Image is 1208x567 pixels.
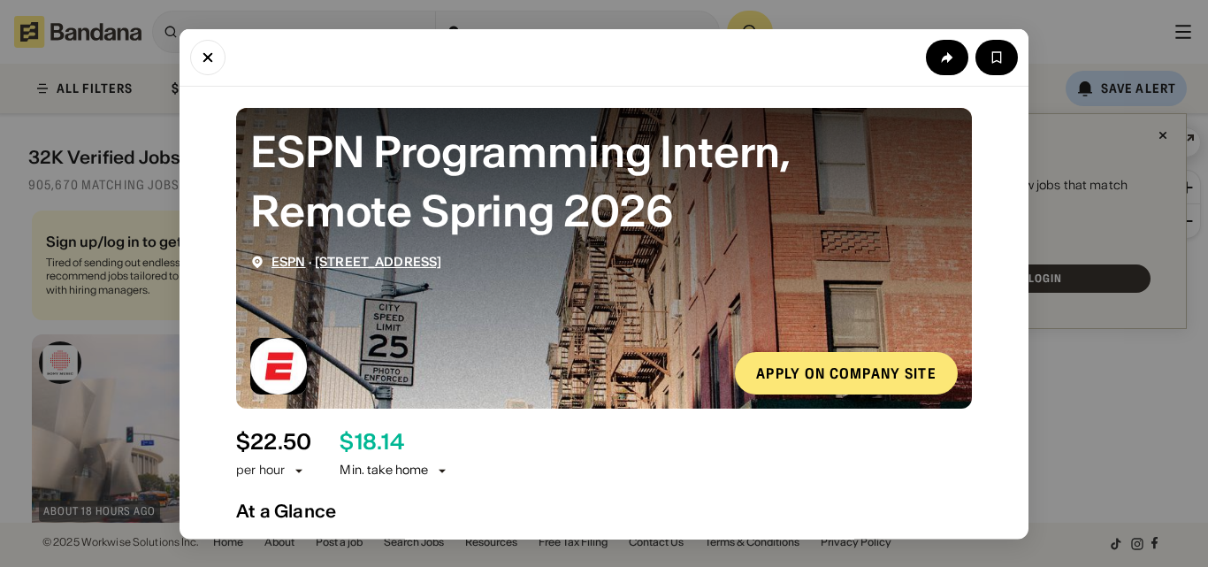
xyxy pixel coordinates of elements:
[340,462,449,479] div: Min. take home
[271,254,441,269] div: ·
[340,429,403,455] div: $ 18.14
[271,253,306,269] a: ESPN
[236,535,597,554] div: Hours
[315,253,441,269] a: [STREET_ADDRESS]
[190,39,226,74] button: Close
[250,121,958,240] div: ESPN Programming Intern, Remote Spring 2026
[236,500,972,521] div: At a Glance
[236,429,311,455] div: $ 22.50
[250,337,307,394] img: ESPN logo
[236,462,285,479] div: per hour
[611,535,972,554] div: Benefits
[756,365,937,379] div: Apply on company site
